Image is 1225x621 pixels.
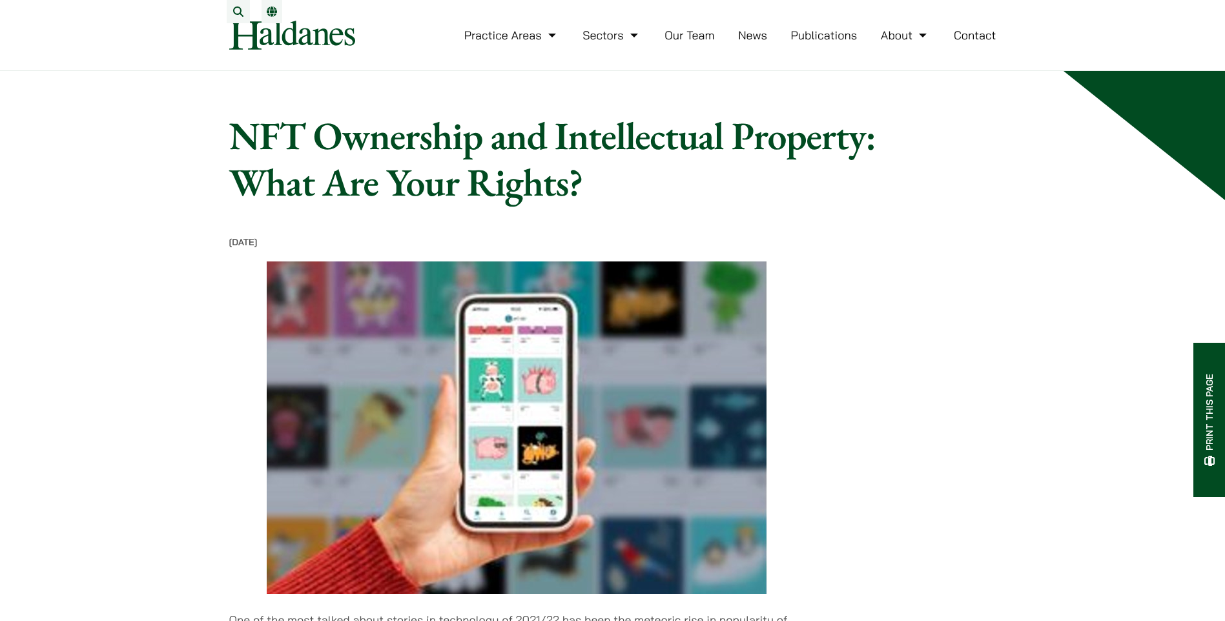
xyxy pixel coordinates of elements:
a: Our Team [664,28,714,43]
h1: NFT Ownership and Intellectual Property: What Are Your Rights? [229,112,900,205]
a: Contact [954,28,996,43]
a: News [738,28,767,43]
time: [DATE] [229,236,258,248]
a: Practice Areas [464,28,559,43]
a: Publications [791,28,858,43]
img: Logo of Haldanes [229,21,355,50]
a: Sectors [582,28,641,43]
a: Switch to EN [267,6,277,17]
a: About [881,28,930,43]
